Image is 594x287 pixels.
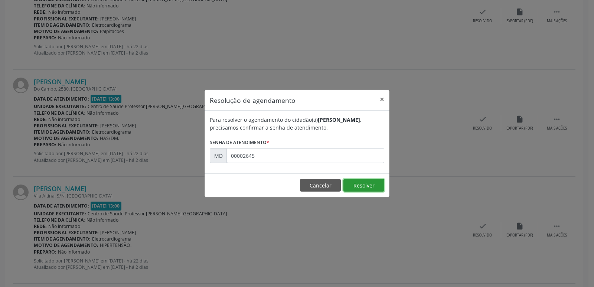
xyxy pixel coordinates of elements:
[210,95,296,105] h5: Resolução de agendamento
[375,90,389,108] button: Close
[210,148,227,163] div: MD
[318,116,360,123] b: [PERSON_NAME]
[210,137,269,148] label: Senha de atendimento
[300,179,341,192] button: Cancelar
[210,116,384,131] div: Para resolver o agendamento do cidadão(ã) , precisamos confirmar a senha de atendimento.
[343,179,384,192] button: Resolver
